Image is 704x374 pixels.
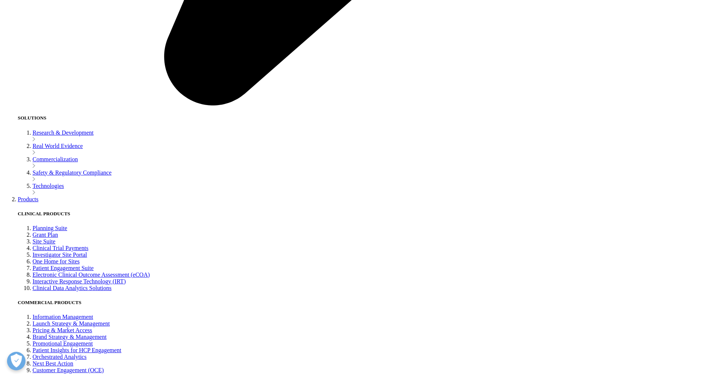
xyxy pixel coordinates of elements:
[33,232,58,238] a: Grant Plan
[33,169,112,176] a: Safety & Regulatory Compliance
[33,278,126,284] a: Interactive Response Technology (IRT)
[33,225,67,231] a: Planning Suite
[33,156,78,162] a: Commercialization
[33,334,106,340] a: Brand Strategy & Management
[33,143,83,149] a: Real World Evidence
[33,320,110,327] a: Launch Strategy & Management
[18,211,701,217] h5: CLINICAL PRODUCTS
[33,360,73,367] a: Next Best Action
[33,285,112,291] a: Clinical Data Analytics Solutions
[33,183,64,189] a: Technologies
[33,314,93,320] a: Information Management
[18,115,701,121] h5: SOLUTIONS
[33,129,93,136] a: Research & Development
[33,258,80,265] a: One Home for Sites
[33,347,121,353] a: Patient Insights for HCP Engagement​
[18,196,38,202] a: Products
[33,272,150,278] a: Electronic Clinical Outcome Assessment (eCOA)
[33,354,86,360] a: Orchestrated Analytics
[33,340,93,347] a: Promotional Engagement
[33,367,104,373] a: Customer Engagement (OCE)
[33,327,92,333] a: Pricing & Market Access
[18,300,701,306] h5: COMMERCIAL PRODUCTS
[33,265,93,271] a: Patient Engagement Suite
[33,238,55,245] a: Site Suite
[33,252,87,258] a: Investigator Site Portal
[7,352,25,370] button: Open Preferences
[33,245,88,251] a: Clinical Trial Payments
